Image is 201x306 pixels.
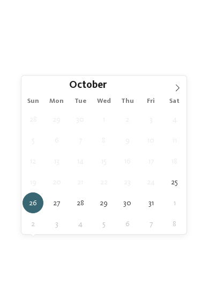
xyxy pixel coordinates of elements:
[164,192,185,213] span: November 1, 2025
[23,151,43,171] span: October 12, 2025
[46,151,67,171] span: October 13, 2025
[164,130,185,151] span: October 11, 2025
[164,213,185,234] span: November 8, 2025
[93,109,114,130] span: October 1, 2025
[23,53,178,102] span: Familienhotels [GEOGRAPHIC_DATA] – by families for families
[117,192,138,213] span: October 30, 2025
[46,213,67,234] span: November 3, 2025
[164,151,185,171] span: October 18, 2025
[93,192,114,213] span: October 29, 2025
[116,98,139,105] span: Thu
[140,109,161,130] span: October 3, 2025
[69,81,107,91] span: October
[174,17,191,26] span: Menu
[93,171,114,192] span: October 22, 2025
[93,130,114,151] span: October 8, 2025
[164,171,185,192] span: October 25, 2025
[107,79,142,91] input: Year
[163,98,187,105] span: Sat
[92,98,116,105] span: Wed
[45,98,69,105] span: Mon
[70,151,91,171] span: October 14, 2025
[70,130,91,151] span: October 7, 2025
[46,130,67,151] span: October 6, 2025
[38,249,163,258] span: [DATE]
[23,130,43,151] span: October 5, 2025
[117,213,138,234] span: November 6, 2025
[38,292,163,301] span: Region
[70,192,91,213] span: October 28, 2025
[23,213,43,234] span: November 2, 2025
[46,109,67,130] span: September 29, 2025
[147,8,201,35] img: Familienhotels Südtirol
[140,192,161,213] span: October 31, 2025
[23,171,43,192] span: October 19, 2025
[140,171,161,192] span: October 24, 2025
[46,171,67,192] span: October 20, 2025
[16,130,185,183] p: The are as colourful as life itself, but all follow the same . Find the family hotel of your drea...
[117,130,138,151] span: October 9, 2025
[38,271,163,280] span: [DATE]
[117,171,138,192] span: October 23, 2025
[140,151,161,171] span: October 17, 2025
[69,98,92,105] span: Tue
[140,130,161,151] span: October 10, 2025
[23,192,43,213] span: October 26, 2025
[46,192,67,213] span: October 27, 2025
[70,171,91,192] span: October 21, 2025
[70,213,91,234] span: November 4, 2025
[21,98,45,105] span: Sun
[140,213,161,234] span: November 7, 2025
[70,109,91,130] span: September 30, 2025
[139,98,163,105] span: Fri
[93,213,114,234] span: November 5, 2025
[164,109,185,130] span: October 4, 2025
[23,109,43,130] span: September 28, 2025
[93,151,114,171] span: October 15, 2025
[117,151,138,171] span: October 16, 2025
[117,109,138,130] span: October 2, 2025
